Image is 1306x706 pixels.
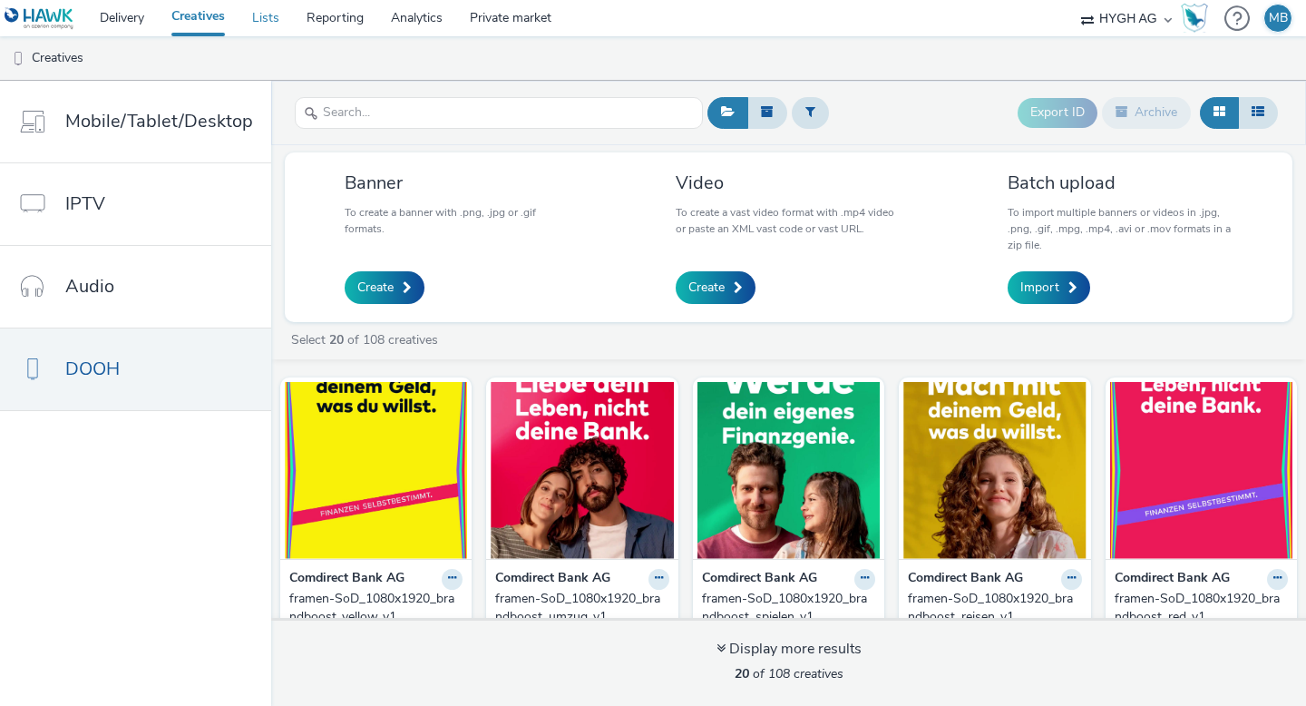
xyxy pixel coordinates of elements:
a: Create [676,271,755,304]
strong: Comdirect Bank AG [702,569,817,590]
img: dooh [9,50,27,68]
img: undefined Logo [5,7,74,30]
div: framen-SoD_1080x1920_brandboost_reisen_v1 [908,590,1074,627]
img: framen-SoD_1080x1920_brandboost_red_v1 visual [1110,382,1292,559]
div: framen-SoD_1080x1920_brandboost_red_v1 [1115,590,1281,627]
button: Grid [1200,97,1239,128]
span: Mobile/Tablet/Desktop [65,108,253,134]
strong: Comdirect Bank AG [289,569,404,590]
strong: 20 [735,665,749,682]
a: framen-SoD_1080x1920_brandboost_umzug_v1 [495,590,668,627]
span: of 108 creatives [735,665,843,682]
a: Create [345,271,424,304]
strong: Comdirect Bank AG [495,569,610,590]
div: framen-SoD_1080x1920_brandboost_spielen_v1 [702,590,868,627]
button: Table [1238,97,1278,128]
div: framen-SoD_1080x1920_brandboost_yellow_v1 [289,590,455,627]
a: Hawk Academy [1181,4,1215,33]
img: Hawk Academy [1181,4,1208,33]
strong: Comdirect Bank AG [908,569,1023,590]
h3: Banner [345,171,570,195]
img: framen-SoD_1080x1920_brandboost_umzug_v1 visual [491,382,673,559]
img: framen-SoD_1080x1920_brandboost_spielen_v1 visual [697,382,880,559]
strong: 20 [329,331,344,348]
p: To import multiple banners or videos in .jpg, .png, .gif, .mpg, .mp4, .avi or .mov formats in a z... [1008,204,1233,253]
a: framen-SoD_1080x1920_brandboost_red_v1 [1115,590,1288,627]
span: IPTV [65,191,105,217]
a: framen-SoD_1080x1920_brandboost_reisen_v1 [908,590,1081,627]
span: Create [688,279,725,297]
p: To create a banner with .png, .jpg or .gif formats. [345,204,570,237]
img: framen-SoD_1080x1920_brandboost_reisen_v1 visual [903,382,1086,559]
h3: Batch upload [1008,171,1233,195]
div: MB [1269,5,1288,32]
a: Import [1008,271,1090,304]
div: Display more results [716,639,862,660]
a: Select of 108 creatives [289,331,445,348]
div: framen-SoD_1080x1920_brandboost_umzug_v1 [495,590,661,627]
img: framen-SoD_1080x1920_brandboost_yellow_v1 visual [285,382,467,559]
p: To create a vast video format with .mp4 video or paste an XML vast code or vast URL. [676,204,902,237]
input: Search... [295,97,703,129]
span: Import [1020,279,1059,297]
button: Archive [1102,97,1191,128]
a: framen-SoD_1080x1920_brandboost_spielen_v1 [702,590,875,627]
span: Create [357,279,394,297]
button: Export ID [1018,98,1097,127]
span: Audio [65,273,114,299]
h3: Video [676,171,902,195]
span: DOOH [65,356,120,382]
a: framen-SoD_1080x1920_brandboost_yellow_v1 [289,590,463,627]
strong: Comdirect Bank AG [1115,569,1230,590]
